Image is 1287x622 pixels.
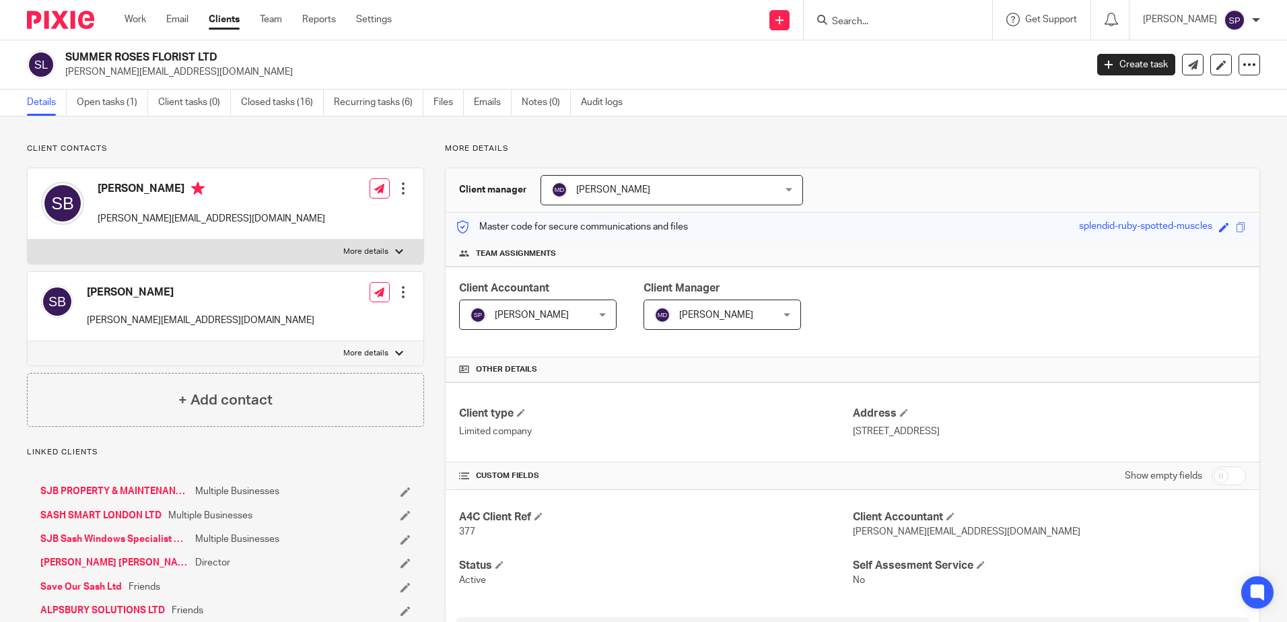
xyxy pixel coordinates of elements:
[853,407,1246,421] h4: Address
[191,182,205,195] i: Primary
[40,509,162,522] a: SASH SMART LONDON LTD
[27,50,55,79] img: svg%3E
[260,13,282,26] a: Team
[98,182,325,199] h4: [PERSON_NAME]
[209,13,240,26] a: Clients
[1025,15,1077,24] span: Get Support
[853,425,1246,438] p: [STREET_ADDRESS]
[41,285,73,318] img: svg%3E
[40,532,188,546] a: SJB Sash Windows Specialist Ltd
[195,556,230,569] span: Director
[459,576,486,585] span: Active
[302,13,336,26] a: Reports
[1125,469,1202,483] label: Show empty fields
[27,143,424,154] p: Client contacts
[27,447,424,458] p: Linked clients
[41,182,84,225] img: svg%3E
[166,13,188,26] a: Email
[476,248,556,259] span: Team assignments
[1224,9,1245,31] img: svg%3E
[168,509,252,522] span: Multiple Businesses
[576,185,650,195] span: [PERSON_NAME]
[27,90,67,116] a: Details
[853,510,1246,524] h4: Client Accountant
[476,364,537,375] span: Other details
[459,510,852,524] h4: A4C Client Ref
[459,183,527,197] h3: Client manager
[456,220,688,234] p: Master code for secure communications and files
[87,314,314,327] p: [PERSON_NAME][EMAIL_ADDRESS][DOMAIN_NAME]
[551,182,567,198] img: svg%3E
[125,13,146,26] a: Work
[1097,54,1175,75] a: Create task
[129,580,160,594] span: Friends
[195,532,279,546] span: Multiple Businesses
[643,283,720,293] span: Client Manager
[470,307,486,323] img: svg%3E
[459,527,475,537] span: 377
[679,310,753,320] span: [PERSON_NAME]
[98,212,325,226] p: [PERSON_NAME][EMAIL_ADDRESS][DOMAIN_NAME]
[445,143,1260,154] p: More details
[77,90,148,116] a: Open tasks (1)
[1079,219,1212,235] div: splendid-ruby-spotted-muscles
[459,407,852,421] h4: Client type
[474,90,512,116] a: Emails
[40,580,122,594] a: Save Our Sash Ltd
[40,604,165,617] a: ALPSBURY SOLUTIONS LTD
[87,285,314,300] h4: [PERSON_NAME]
[158,90,231,116] a: Client tasks (0)
[334,90,423,116] a: Recurring tasks (6)
[581,90,633,116] a: Audit logs
[195,485,279,498] span: Multiple Businesses
[522,90,571,116] a: Notes (0)
[65,65,1077,79] p: [PERSON_NAME][EMAIL_ADDRESS][DOMAIN_NAME]
[1143,13,1217,26] p: [PERSON_NAME]
[853,559,1246,573] h4: Self Assesment Service
[343,246,388,257] p: More details
[65,50,874,65] h2: SUMMER ROSES FLORIST LTD
[459,425,852,438] p: Limited company
[178,390,273,411] h4: + Add contact
[40,556,188,569] a: [PERSON_NAME] [PERSON_NAME]
[433,90,464,116] a: Files
[495,310,569,320] span: [PERSON_NAME]
[831,16,952,28] input: Search
[40,485,188,498] a: SJB PROPERTY & MAINTENANCE LTD
[459,559,852,573] h4: Status
[172,604,203,617] span: Friends
[853,527,1080,537] span: [PERSON_NAME][EMAIL_ADDRESS][DOMAIN_NAME]
[459,471,852,481] h4: CUSTOM FIELDS
[459,283,549,293] span: Client Accountant
[853,576,865,585] span: No
[241,90,324,116] a: Closed tasks (16)
[343,348,388,359] p: More details
[654,307,670,323] img: svg%3E
[27,11,94,29] img: Pixie
[356,13,392,26] a: Settings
